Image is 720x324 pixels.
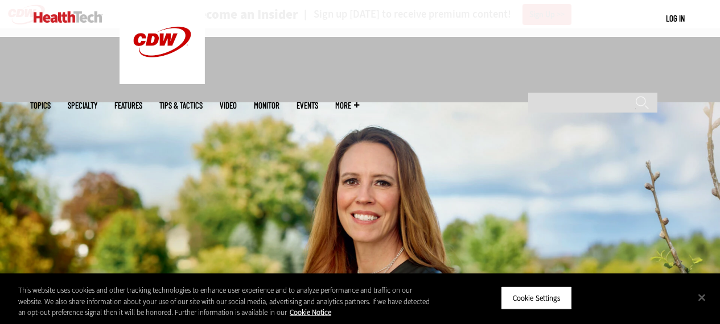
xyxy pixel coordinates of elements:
[18,285,432,318] div: This website uses cookies and other tracking technologies to enhance user experience and to analy...
[159,101,203,110] a: Tips & Tactics
[220,101,237,110] a: Video
[297,101,318,110] a: Events
[290,308,331,317] a: More information about your privacy
[114,101,142,110] a: Features
[34,11,102,23] img: Home
[68,101,97,110] span: Specialty
[254,101,279,110] a: MonITor
[120,75,205,87] a: CDW
[666,13,685,23] a: Log in
[501,286,572,310] button: Cookie Settings
[30,101,51,110] span: Topics
[335,101,359,110] span: More
[689,285,714,310] button: Close
[666,13,685,24] div: User menu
